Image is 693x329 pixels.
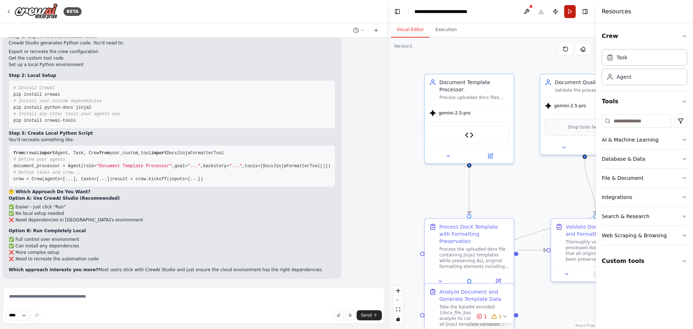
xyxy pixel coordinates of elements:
span: from [99,151,110,156]
div: AI & Machine Learning [602,136,658,143]
li: Export or recreate the crew configuration [9,48,335,55]
button: 11 [471,310,513,323]
span: pip install crewai [13,92,60,97]
span: 1 [498,313,502,320]
li: ✅ Easier - just click "Run" [9,204,335,210]
g: Edge from 5a51dc15-3cdd-4b3f-ba23-f44e6a4b7630 to f2468e45-4642-495d-91f5-e48b23630e83 [518,247,546,254]
li: Set up a local Python environment [9,61,335,68]
span: gemini-2.5-pro [554,103,586,109]
p: CrewAI Studio generates Python code. You'd need to: [9,40,335,46]
span: role= [83,164,96,169]
span: # Define tasks and crew... [13,170,81,175]
span: , [201,164,203,169]
span: # Install your custom dependencies [13,99,102,104]
li: Get the custom tool code [9,55,335,61]
span: # Define your agents [13,157,65,162]
span: Send [361,312,372,318]
strong: Option A: Use CrewAI Studio (Recommended) [9,196,120,201]
span: pip install crewai-tools [13,118,76,123]
span: Drop tools here [568,124,602,131]
strong: Step 3: Create Local Python Script [9,131,93,136]
div: Process DocX Template with Formatting PreservationProcess the uploaded docx file containing Jinja... [424,218,514,289]
img: Logo [14,3,58,20]
button: Improve this prompt [32,310,42,320]
div: Process the uploaded docx file containing Jinja2 templates while preserving ALL original formatti... [439,246,509,269]
button: Visual Editor [391,22,430,38]
strong: 🤔 Which Approach Do You Want? [9,189,91,194]
button: Start a new chat [370,26,382,35]
button: Click to speak your automation idea [345,310,355,320]
button: Open in side panel [486,277,511,286]
div: React Flow controls [393,286,403,324]
div: Validate Document Quality and Formatting [566,223,636,238]
span: document_processor = Agent( [13,164,83,169]
div: Validate the processed docx file to ensure all formatting is preserved and Jinja templates are co... [555,87,625,93]
div: Document Quality Validator [555,79,625,86]
span: import [39,151,55,156]
p: You'd recreate something like: [9,137,335,143]
div: Database & Data [602,155,645,163]
strong: Step 2: Local Setup [9,73,56,78]
span: pip install python-docx jinja2 [13,105,91,110]
button: Switch to previous chat [350,26,367,35]
h4: Resources [602,7,631,16]
div: Process DocX Template with Formatting Preservation [439,223,509,245]
div: Analyze Document and Generate Template Data [439,288,509,303]
button: fit view [393,305,403,314]
span: crew = Crew(agents=[...], tasks=[...]) [13,177,112,182]
li: ✅ Full control over environment [9,236,335,243]
div: Process uploaded docx files with Jinja templates while preserving complete formatting, styling, f... [439,95,509,100]
button: AI & Machine Learning [602,130,687,149]
span: tools=[DocxJinjaFormatterTool()] [245,164,328,169]
button: Execution [430,22,462,38]
li: ✅ No local setup needed [9,210,335,217]
span: gemini-2.5-pro [439,110,470,116]
span: result = crew.kickoff(inputs={...}) [112,177,203,182]
button: Custom tools [602,251,687,271]
div: Version 1 [394,43,413,49]
g: Edge from 75016d78-3a29-476c-b142-3ef877d0462d to f2468e45-4642-495d-91f5-e48b23630e83 [581,159,599,214]
button: Send [357,310,382,320]
span: from [13,151,24,156]
div: Validate Document Quality and FormattingThoroughly validate the processed docx file to ensure tha... [550,218,641,282]
div: Agent [616,73,631,81]
button: No output available [454,277,485,286]
span: Agent, Task, Crew [55,151,99,156]
span: 1 [484,313,487,320]
div: Document Template ProcessorProcess uploaded docx files with Jinja templates while preserving comp... [424,74,514,164]
span: DocxJinjaFormatterTool [167,151,224,156]
span: "..." [188,164,201,169]
span: # Install CrewAI [13,86,55,91]
button: No output available [580,270,611,278]
button: File & Document [602,169,687,187]
div: Web Scraping & Browsing [602,232,667,239]
button: zoom in [393,286,403,295]
li: ✅ Can install any dependencies [9,243,335,249]
button: toggle interactivity [393,314,403,324]
span: crewai [24,151,39,156]
p: Most users stick with CrewAI Studio and just ensure the cloud environment has the right dependenc... [9,267,335,273]
span: , [242,164,245,169]
li: ❌ Need to recreate the automation code [9,256,335,262]
button: Database & Data [602,150,687,168]
span: ) [328,164,330,169]
span: your_custom_tool [109,151,151,156]
span: "..." [229,164,242,169]
li: ❌ Need dependencies in [GEOGRAPHIC_DATA]'s environment [9,217,335,223]
span: import [151,151,167,156]
div: Crew [602,46,687,91]
button: Hide right sidebar [580,7,590,17]
g: Edge from 8aef91f1-ae6a-44af-af6b-01f6f26a545c to 5a51dc15-3cdd-4b3f-ba23-f44e6a4b7630 [466,160,473,214]
button: Search & Research [602,207,687,226]
a: React Flow attribution [575,324,595,328]
div: File & Document [602,174,644,182]
nav: breadcrumb [414,8,485,15]
button: Tools [602,91,687,112]
li: ❌ More complex setup [9,249,335,256]
div: Document Template Processor [439,79,509,93]
span: goal= [175,164,188,169]
div: Thoroughly validate the processed docx file to ensure that all original formatting has been prese... [566,239,636,262]
strong: Option B: Run Completely Local [9,228,86,233]
div: Take the base64 encoded {docx_file_base64} and analyze its content to identify all Jinja2 templat... [439,304,509,327]
span: , [172,164,174,169]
